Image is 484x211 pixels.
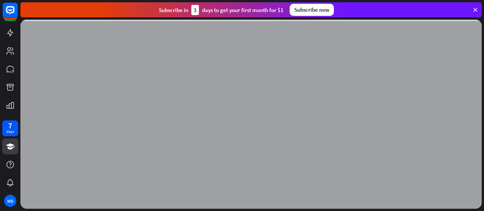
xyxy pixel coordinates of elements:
[4,195,16,207] div: MD
[290,4,334,16] div: Subscribe now
[6,129,14,134] div: days
[2,120,18,136] a: 7 days
[191,5,199,15] div: 3
[8,122,12,129] div: 7
[159,5,284,15] div: Subscribe in days to get your first month for $1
